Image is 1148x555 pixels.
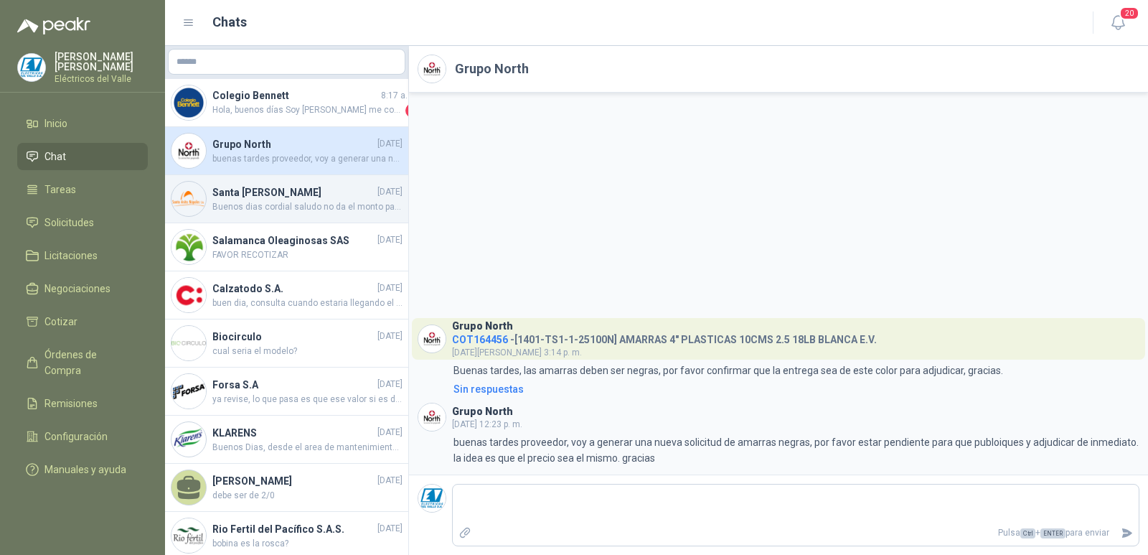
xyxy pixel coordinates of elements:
[212,88,378,103] h4: Colegio Bennett
[171,374,206,409] img: Company Logo
[44,215,94,230] span: Solicitudes
[44,429,108,444] span: Configuración
[212,329,375,345] h4: Biocirculo
[44,314,77,330] span: Cotizar
[165,175,408,223] a: Company LogoSanta [PERSON_NAME][DATE]Buenos dias cordial saludo no da el monto para despacho gracias
[212,233,375,248] h4: Salamanca Oleaginosas SAS
[1040,528,1065,538] span: ENTER
[1115,521,1139,546] button: Enviar
[165,416,408,464] a: Company LogoKLARENS[DATE]Buenos Dias, desde el area de mantenimiento nos informan que no podemos ...
[418,325,446,353] img: Company Logo
[451,381,1139,397] a: Sin respuestas
[17,341,148,384] a: Órdenes de Compra
[17,242,148,269] a: Licitaciones
[453,521,477,546] label: Adjuntar archivos
[452,334,508,345] span: COT164456
[17,143,148,170] a: Chat
[1020,528,1035,538] span: Ctrl
[377,522,403,536] span: [DATE]
[55,52,148,72] p: [PERSON_NAME] [PERSON_NAME]
[212,152,403,166] span: buenas tardes proveedor, voy a generar una nueva solicitud de amarras negras, por favor estar pen...
[212,537,403,551] span: bobina es la rosca?
[377,281,403,295] span: [DATE]
[17,275,148,302] a: Negociaciones
[453,381,524,397] div: Sin respuestas
[165,320,408,368] a: Company LogoBiocirculo[DATE]cual seria el modelo?
[377,330,403,343] span: [DATE]
[44,347,134,378] span: Órdenes de Compra
[405,103,420,118] span: 1
[377,426,403,439] span: [DATE]
[212,377,375,393] h4: Forsa S.A
[212,521,375,537] h4: Rio Fertil del Pacífico S.A.S.
[44,149,66,164] span: Chat
[418,404,446,431] img: Company Logo
[17,209,148,236] a: Solicitudes
[453,434,1139,466] p: buenas tardes proveedor, voy a generar una nueva solicitud de amarras negras, por favor estar pen...
[212,393,403,406] span: ya revise, lo que pasa es que ese valor si es de la tapa en [PERSON_NAME], de acuerdo a la refere...
[453,363,1003,378] p: Buenas tardes, las amarras deben ser negras, por favor confirmar que la entrega sea de este color...
[212,345,403,358] span: cual seria el modelo?
[452,322,513,330] h3: Grupo North
[171,422,206,457] img: Company Logo
[17,17,90,34] img: Logo peakr
[212,489,403,503] span: debe ser de 2/0
[165,79,408,127] a: Company LogoColegio Bennett8:17 a. m.Hola, buenos días Soy [PERSON_NAME] me cotizaron un material...
[171,518,206,553] img: Company Logo
[452,348,582,358] span: [DATE][PERSON_NAME] 3:14 p. m.
[418,55,446,83] img: Company Logo
[44,396,98,411] span: Remisiones
[377,233,403,247] span: [DATE]
[212,12,247,32] h1: Chats
[381,89,420,103] span: 8:17 a. m.
[171,278,206,312] img: Company Logo
[17,390,148,417] a: Remisiones
[44,281,110,297] span: Negociaciones
[212,281,375,297] h4: Calzatodo S.A.
[171,326,206,360] img: Company Logo
[17,423,148,450] a: Configuración
[212,136,375,152] h4: Grupo North
[212,185,375,200] h4: Santa [PERSON_NAME]
[44,182,76,197] span: Tareas
[418,485,446,512] img: Company Logo
[377,185,403,199] span: [DATE]
[455,59,529,79] h2: Grupo North
[452,330,877,344] h4: - [1401-TS1-1-25100N] AMARRAS 4" PLASTICAS 10CMS 2.5 18LB BLANCA E.V.
[1119,6,1139,20] span: 20
[477,521,1116,546] p: Pulsa + para enviar
[212,297,403,310] span: buen dia, consulta cuando estaria llegando el pedido
[171,134,206,168] img: Company Logo
[44,116,67,131] span: Inicio
[17,176,148,203] a: Tareas
[452,419,522,429] span: [DATE] 12:23 p. m.
[18,54,45,81] img: Company Logo
[212,103,403,118] span: Hola, buenos días Soy [PERSON_NAME] me cotizaron un material, quiero saber si lo pedimos [DATE] l...
[17,456,148,483] a: Manuales y ayuda
[171,182,206,216] img: Company Logo
[55,75,148,83] p: Eléctricos del Valle
[171,85,206,120] img: Company Logo
[212,425,375,441] h4: KLARENS
[17,110,148,137] a: Inicio
[165,271,408,320] a: Company LogoCalzatodo S.A.[DATE]buen dia, consulta cuando estaria llegando el pedido
[377,378,403,391] span: [DATE]
[17,308,148,335] a: Cotizar
[452,408,513,416] h3: Grupo North
[377,474,403,488] span: [DATE]
[1105,10,1131,36] button: 20
[212,441,403,454] span: Buenos Dias, desde el area de mantenimiento nos informan que no podemos cambiar el color [PERSON_...
[171,230,206,264] img: Company Logo
[212,473,375,489] h4: [PERSON_NAME]
[165,127,408,175] a: Company LogoGrupo North[DATE]buenas tardes proveedor, voy a generar una nueva solicitud de amarra...
[377,137,403,151] span: [DATE]
[44,248,98,263] span: Licitaciones
[212,200,403,214] span: Buenos dias cordial saludo no da el monto para despacho gracias
[165,368,408,416] a: Company LogoForsa S.A[DATE]ya revise, lo que pasa es que ese valor si es de la tapa en [PERSON_NA...
[44,462,126,477] span: Manuales y ayuda
[212,248,403,262] span: FAVOR RECOTIZAR
[165,464,408,512] a: [PERSON_NAME][DATE]debe ser de 2/0
[165,223,408,271] a: Company LogoSalamanca Oleaginosas SAS[DATE]FAVOR RECOTIZAR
